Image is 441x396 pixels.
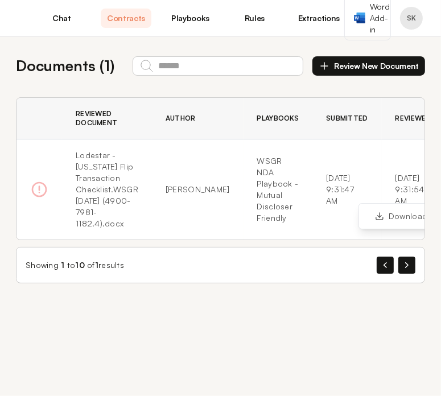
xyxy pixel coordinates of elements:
[377,257,394,274] button: Previous
[165,9,216,28] a: Playbooks
[354,13,365,23] img: word
[75,260,85,270] span: 10
[26,259,124,271] div: Showing to of results
[62,98,152,139] th: Reviewed Document
[257,155,299,224] a: WSGR NDA Playbook - Mutual Discloser Friendly
[95,260,98,270] span: 1
[400,7,423,30] button: Profile menu
[152,98,244,139] th: Author
[36,9,87,28] a: Chat
[61,260,64,270] span: 1
[312,139,382,240] td: [DATE] 9:31:47 AM
[370,1,390,35] span: Word Add-in
[312,98,382,139] th: Submitted
[244,98,313,139] th: Playbooks
[294,9,344,28] a: Extractions
[229,9,280,28] a: Rules
[312,56,425,76] button: Review New Document
[76,150,138,228] span: Lodestar - [US_STATE] Flip Transaction Checklist.WSGR [DATE] (4900-7981-1182.4).docx
[398,257,415,274] button: Next
[152,139,244,240] td: [PERSON_NAME]
[16,55,114,77] h2: Documents ( 1 )
[101,9,151,28] a: Contracts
